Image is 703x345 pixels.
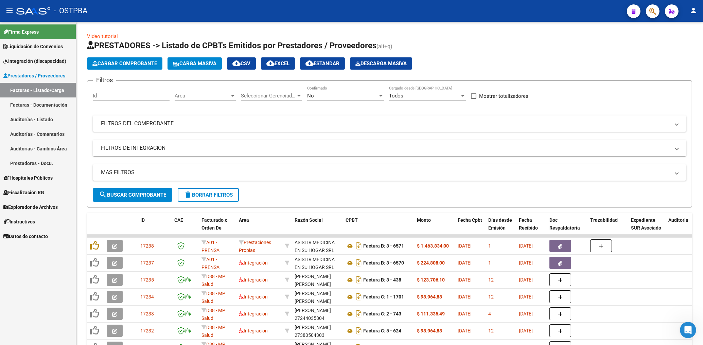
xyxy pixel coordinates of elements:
[93,164,686,181] mat-expansion-panel-header: MAS FILTROS
[295,324,331,331] div: [PERSON_NAME]
[488,294,494,299] span: 12
[417,328,442,333] strong: $ 98.964,88
[140,243,154,249] span: 17238
[417,243,449,249] strong: $ 1.463.834,00
[519,260,533,266] span: [DATE]
[295,273,340,287] div: 27252855381
[227,57,256,70] button: CSV
[417,217,431,223] span: Monto
[295,256,340,270] div: 30709082643
[201,274,225,287] span: D88 - MP Salud
[93,140,686,156] mat-expansion-panel-header: FILTROS DE INTEGRACION
[239,311,268,316] span: Integración
[3,233,48,240] span: Datos de contacto
[417,277,445,283] strong: $ 123.706,10
[307,93,314,99] span: No
[101,169,670,176] mat-panel-title: MAS FILTROS
[201,325,225,338] span: D88 - MP Salud
[87,41,376,50] span: PRESTADORES -> Listado de CPBTs Emitidos por Prestadores / Proveedores
[519,294,533,299] span: [DATE]
[93,75,116,85] h3: Filtros
[488,311,491,316] span: 4
[363,243,404,249] strong: Factura B: 3 - 6571
[295,239,340,254] div: ASISTIR MEDICINA EN SU HOGAR SRL
[168,57,222,70] button: Carga Masiva
[363,328,401,334] strong: Factura C: 5 - 624
[184,190,192,199] mat-icon: delete
[5,6,14,15] mat-icon: menu
[236,213,282,243] datatable-header-cell: Area
[458,277,472,283] span: [DATE]
[3,218,35,225] span: Instructivos
[172,213,199,243] datatable-header-cell: CAE
[239,277,268,283] span: Integración
[549,217,580,231] span: Doc Respaldatoria
[488,328,494,333] span: 12
[519,217,538,231] span: Fecha Recibido
[295,307,331,314] div: [PERSON_NAME]
[295,256,340,271] div: ASISTIR MEDICINA EN SU HOGAR SRL
[295,217,323,223] span: Razón Social
[232,59,241,67] mat-icon: cloud_download
[363,311,401,317] strong: Factura C: 2 - 743
[414,213,455,243] datatable-header-cell: Monto
[201,291,225,304] span: D88 - MP Salud
[295,239,340,253] div: 30709082643
[458,260,472,266] span: [DATE]
[292,213,343,243] datatable-header-cell: Razón Social
[590,217,618,223] span: Trazabilidad
[680,322,696,338] iframe: Intercom live chat
[519,277,533,283] span: [DATE]
[101,120,670,127] mat-panel-title: FILTROS DEL COMPROBANTE
[350,57,412,70] button: Descarga Masiva
[354,291,363,302] i: Descargar documento
[261,57,295,70] button: EXCEL
[201,217,227,231] span: Facturado x Orden De
[417,311,445,316] strong: $ 111.335,49
[417,294,442,299] strong: $ 98.964,88
[354,257,363,268] i: Descargar documento
[488,243,491,249] span: 1
[140,260,154,266] span: 17237
[346,217,358,223] span: CPBT
[99,192,166,198] span: Buscar Comprobante
[140,328,154,333] span: 17232
[140,294,154,299] span: 17234
[519,311,533,316] span: [DATE]
[140,277,154,283] span: 17235
[354,240,363,251] i: Descargar documento
[173,60,216,67] span: Carga Masiva
[305,59,314,67] mat-icon: cloud_download
[184,192,233,198] span: Borrar Filtros
[3,174,53,182] span: Hospitales Públicos
[295,307,340,321] div: 27244035804
[199,213,236,243] datatable-header-cell: Facturado x Orden De
[140,311,154,316] span: 17233
[350,57,412,70] app-download-masive: Descarga masiva de comprobantes (adjuntos)
[458,294,472,299] span: [DATE]
[300,57,345,70] button: Estandar
[3,203,58,211] span: Explorador de Archivos
[239,328,268,333] span: Integración
[93,115,686,132] mat-expansion-panel-header: FILTROS DEL COMPROBANTE
[376,43,392,50] span: (alt+q)
[266,60,289,67] span: EXCEL
[363,277,401,283] strong: Factura B: 3 - 438
[3,72,65,79] span: Prestadores / Proveedores
[93,188,172,202] button: Buscar Comprobante
[239,240,271,253] span: Prestaciones Propias
[239,217,249,223] span: Area
[689,6,698,15] mat-icon: person
[458,311,472,316] span: [DATE]
[241,93,296,99] span: Seleccionar Gerenciador
[99,190,107,199] mat-icon: search
[519,328,533,333] span: [DATE]
[363,260,404,266] strong: Factura B: 3 - 6570
[295,273,340,288] div: [PERSON_NAME] [PERSON_NAME]
[3,189,44,196] span: Fiscalización RG
[458,243,472,249] span: [DATE]
[232,60,250,67] span: CSV
[295,290,340,305] div: [PERSON_NAME] [PERSON_NAME]
[355,60,407,67] span: Descarga Masiva
[54,3,87,18] span: - OSTPBA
